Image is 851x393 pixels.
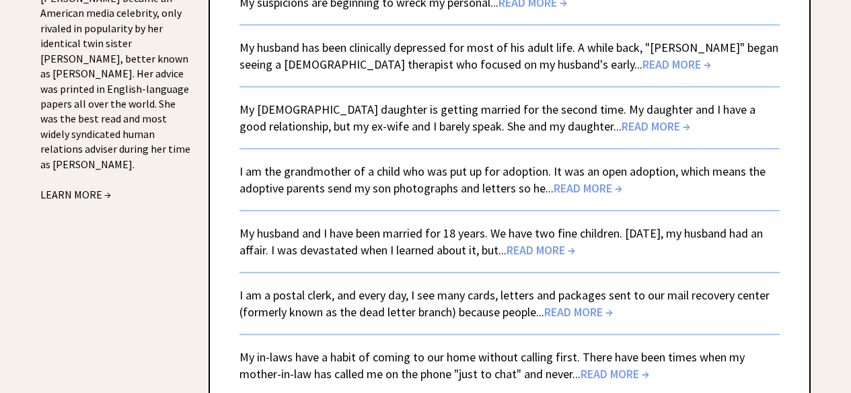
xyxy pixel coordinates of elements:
span: READ MORE → [622,118,690,134]
span: READ MORE → [581,366,649,382]
a: My husband and I have been married for 18 years. We have two fine children. [DATE], my husband ha... [239,225,763,258]
span: READ MORE → [642,57,711,72]
span: READ MORE → [507,242,575,258]
a: My husband has been clinically depressed for most of his adult life. A while back, "[PERSON_NAME]... [239,40,778,72]
span: READ MORE → [554,180,622,196]
a: I am the grandmother of a child who was put up for adoption. It was an open adoption, which means... [239,164,766,196]
span: READ MORE → [544,304,613,320]
a: I am a postal clerk, and every day, I see many cards, letters and packages sent to our mail recov... [239,287,770,320]
a: My [DEMOGRAPHIC_DATA] daughter is getting married for the second time. My daughter and I have a g... [239,102,755,134]
a: LEARN MORE → [40,188,111,201]
a: My in-laws have a habit of coming to our home without calling first. There have been times when m... [239,349,745,382]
